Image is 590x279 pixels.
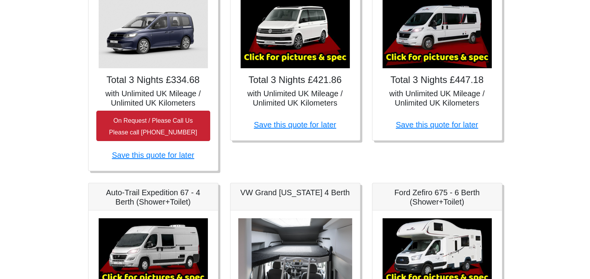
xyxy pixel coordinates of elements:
h5: with Unlimited UK Mileage / Unlimited UK Kilometers [96,89,210,108]
h4: Total 3 Nights £334.68 [96,74,210,86]
h4: Total 3 Nights £447.18 [380,74,494,86]
h5: VW Grand [US_STATE] 4 Berth [238,188,352,197]
h5: with Unlimited UK Mileage / Unlimited UK Kilometers [380,89,494,108]
a: Save this quote for later [396,120,478,129]
button: On Request / Please Call UsPlease call [PHONE_NUMBER] [96,111,210,141]
h5: Auto-Trail Expedition 67 - 4 Berth (Shower+Toilet) [96,188,210,207]
a: Save this quote for later [254,120,336,129]
small: On Request / Please Call Us Please call [PHONE_NUMBER] [109,117,197,136]
h4: Total 3 Nights £421.86 [238,74,352,86]
h5: with Unlimited UK Mileage / Unlimited UK Kilometers [238,89,352,108]
h5: Ford Zefiro 675 - 6 Berth (Shower+Toilet) [380,188,494,207]
a: Save this quote for later [112,151,194,159]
